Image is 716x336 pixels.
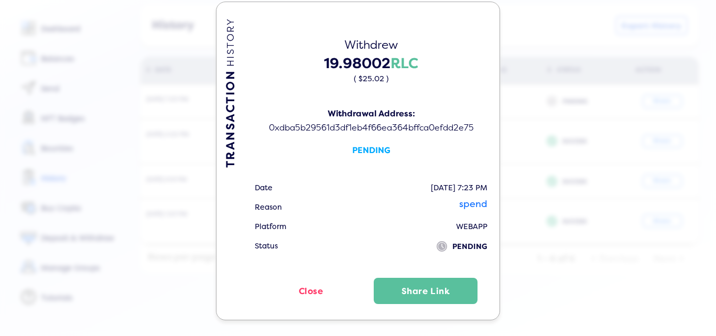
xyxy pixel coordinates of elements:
td: spend [459,198,488,217]
div: Withdrawal Address: [253,108,489,120]
td: [DATE] 7:23 PM [430,178,488,198]
td: WEBAPP [455,217,488,236]
button: Close [253,278,368,304]
div: Withdrew [253,37,489,53]
div: 19.98002 [253,53,489,84]
div: ( $25.02 ) [253,73,489,84]
td: Reason [254,198,283,217]
span: HISTORY [225,18,236,67]
div: PENDING [253,145,489,156]
div: TRANSACTION [224,18,238,304]
button: Share Link [374,278,478,304]
span: PENDING [452,244,487,249]
div: 0xdba5b29561d3df1eb4f66ea364bffca0efdd2e75 [253,122,489,134]
td: Date [254,178,273,198]
td: Status [254,236,278,256]
span: RLC [390,55,418,72]
td: Platform [254,217,287,236]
